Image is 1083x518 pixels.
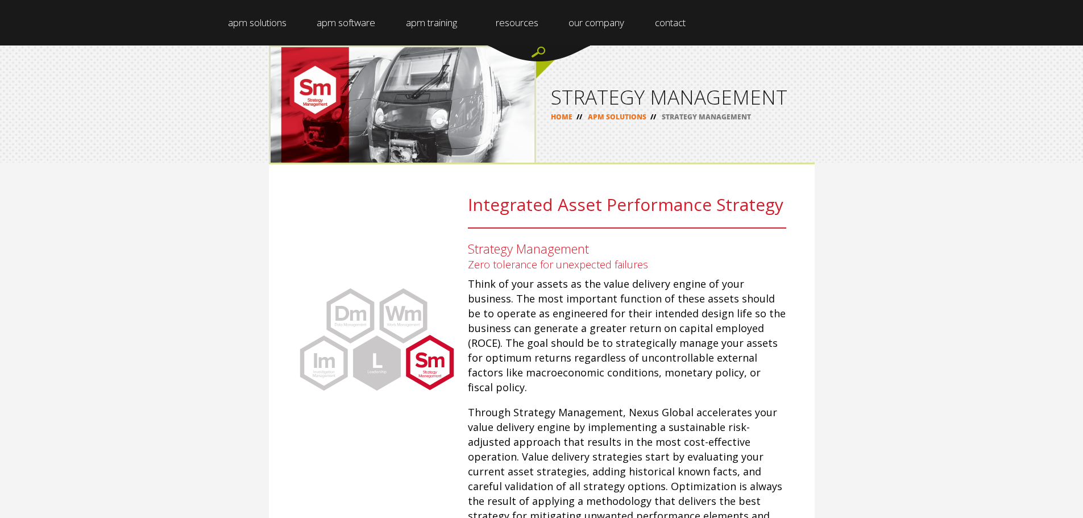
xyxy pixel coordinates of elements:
h1: STRATEGY MANAGEMENT [551,87,800,107]
p: Think of your assets as the value delivery engine of your business. The most important function o... [468,276,786,395]
span: Zero tolerance for unexpected failures [468,258,648,271]
span: Strategy Management [468,240,589,257]
a: HOME [551,112,572,122]
h2: Integrated Asset Performance Strategy [468,193,786,229]
a: APM SOLUTIONS [588,112,646,122]
span: // [646,112,660,122]
span: // [572,112,586,122]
